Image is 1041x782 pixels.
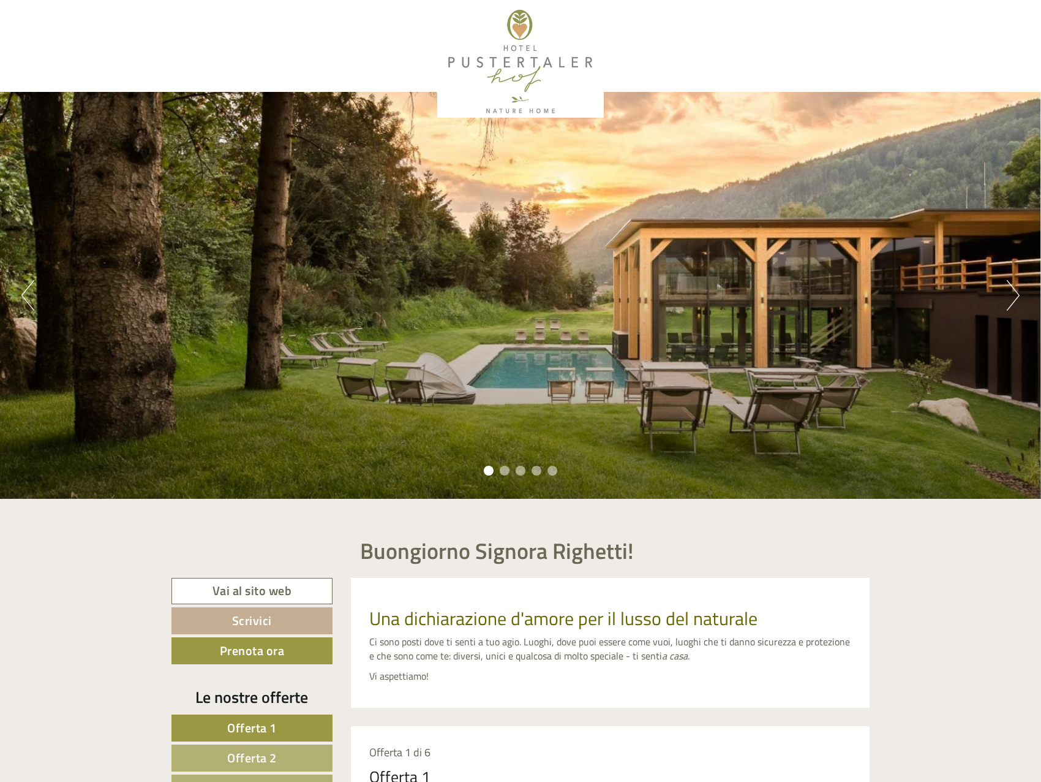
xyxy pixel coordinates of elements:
p: Vi aspettiamo! [369,669,852,683]
a: Scrivici [171,607,333,634]
span: Offerta 2 [227,748,277,767]
p: Ci sono posti dove ti senti a tuo agio. Luoghi, dove puoi essere come vuoi, luoghi che ti danno s... [369,635,852,663]
div: Le nostre offerte [171,686,333,708]
button: Next [1007,280,1020,311]
a: Prenota ora [171,637,333,664]
a: Vai al sito web [171,578,333,604]
button: Previous [21,280,34,311]
h1: Buongiorno Signora Righetti! [360,539,634,563]
em: a [662,648,667,663]
span: Una dichiarazione d'amore per il lusso del naturale [369,604,757,632]
span: Offerta 1 [227,718,277,737]
span: Offerta 1 di 6 [369,744,430,761]
em: casa [669,648,688,663]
